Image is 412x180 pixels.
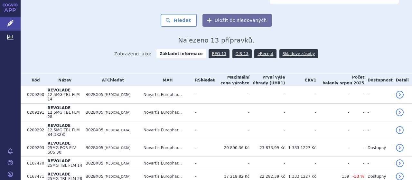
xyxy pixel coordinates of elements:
td: 20 800,36 Kč [215,139,249,157]
span: B02BX05 [86,174,103,179]
span: REVOLADE [47,123,70,128]
span: B02BX05 [86,110,103,115]
td: - [364,86,393,104]
th: MAH [140,74,192,86]
td: Novartis Europhar... [140,86,192,104]
td: - [215,86,249,104]
td: - [192,157,215,170]
td: - [215,121,249,139]
span: Nalezeno 13 přípravků. [178,36,255,44]
td: Novartis Europhar... [140,139,192,157]
td: - [249,86,285,104]
span: -10 % [352,174,364,179]
span: v srpnu 2025 [336,81,364,85]
td: Novartis Europhar... [140,121,192,139]
td: - [192,104,215,121]
td: - [349,104,364,121]
span: [MEDICAL_DATA] [105,111,130,114]
a: detail [396,91,404,99]
td: - [349,139,364,157]
td: - [215,104,249,121]
span: [MEDICAL_DATA] [105,128,130,132]
span: 25MG POR PLV SUS 30 [47,146,76,155]
span: [MEDICAL_DATA] [105,93,130,97]
a: detail [396,159,404,167]
th: Název [44,74,82,86]
button: Uložit do sledovaných [202,14,272,27]
span: 12,5MG TBL FLM 84(3X28) [47,128,80,137]
a: hledat [110,78,124,82]
td: - [192,86,215,104]
span: REVOLADE [47,88,70,92]
span: [MEDICAL_DATA] [105,175,130,178]
td: - [285,104,316,121]
button: Hledat [161,14,197,27]
td: 23 873,99 Kč [249,139,285,157]
span: 25MG TBL FLM 14 [47,163,82,168]
td: - [364,104,393,121]
th: Detail [393,74,412,86]
a: eRecept [254,49,276,58]
a: detail [396,144,404,152]
td: - [349,121,364,139]
td: - [285,121,316,139]
td: 0209293 [24,139,44,157]
span: REVOLADE [47,141,70,146]
td: - [316,121,349,139]
span: REVOLADE [47,172,70,176]
td: - [192,121,215,139]
span: REVOLADE [47,106,70,110]
td: - [316,157,349,170]
td: 0209292 [24,121,44,139]
span: B02BX05 [86,128,103,132]
td: Dostupný [364,139,393,157]
td: - [364,121,393,139]
a: detail [396,109,404,116]
td: - [215,157,249,170]
span: [MEDICAL_DATA] [105,146,130,150]
td: - [192,139,215,157]
td: 0209290 [24,86,44,104]
th: První výše úhrady (UHR1) [249,74,285,86]
td: - [316,104,349,121]
span: REVOLADE [47,159,70,163]
span: 12,5MG TBL FLM 28 [47,110,80,119]
td: - [249,157,285,170]
a: REG-13 [209,49,229,58]
td: - [316,86,349,104]
td: - [285,157,316,170]
a: vyhledávání neobsahuje žádnou platnou referenční skupinu [201,78,215,82]
td: Novartis Europhar... [140,157,192,170]
td: 0167470 [24,157,44,170]
td: - [249,104,285,121]
td: - [316,139,349,157]
th: Kód [24,74,44,86]
del: hledat [201,78,215,82]
span: [MEDICAL_DATA] [105,162,130,165]
th: Počet balení [316,74,364,86]
a: detail [396,126,404,134]
td: - [349,86,364,104]
span: B02BX05 [86,146,103,150]
th: Dostupnost [364,74,393,86]
td: - [349,157,364,170]
th: RS [192,74,215,86]
span: B02BX05 [86,92,103,97]
strong: Základní informace [156,49,206,58]
span: B02BX05 [86,161,103,166]
a: DIS-13 [232,49,252,58]
td: - [249,121,285,139]
a: Skladové zásoby [279,49,318,58]
th: EKV1 [285,74,316,86]
span: 12,5MG TBL FLM 14 [47,92,80,101]
th: ATC [82,74,140,86]
td: - [364,157,393,170]
td: - [285,86,316,104]
td: 1 333,1227 Kč [285,139,316,157]
span: Zobrazeno jako: [114,49,152,58]
td: 0209291 [24,104,44,121]
th: Maximální cena výrobce [215,74,249,86]
td: Novartis Europhar... [140,104,192,121]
